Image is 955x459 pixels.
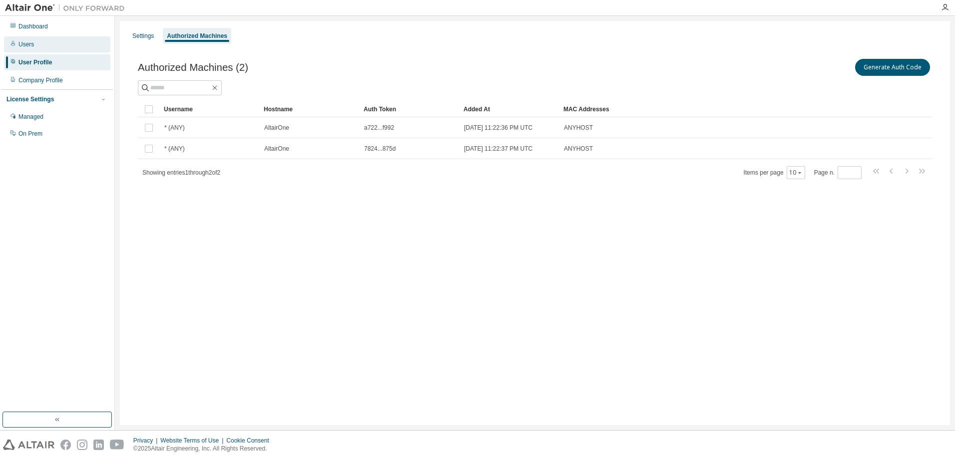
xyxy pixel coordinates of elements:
[18,113,43,121] div: Managed
[6,95,54,103] div: License Settings
[60,440,71,450] img: facebook.svg
[77,440,87,450] img: instagram.svg
[364,101,456,117] div: Auth Token
[18,130,42,138] div: On Prem
[226,437,275,445] div: Cookie Consent
[18,58,52,66] div: User Profile
[789,169,803,177] button: 10
[564,124,593,132] span: ANYHOST
[3,440,54,450] img: altair_logo.svg
[132,32,154,40] div: Settings
[464,124,532,132] span: [DATE] 11:22:36 PM UTC
[364,124,394,132] span: a722...f992
[133,437,160,445] div: Privacy
[264,101,356,117] div: Hostname
[18,76,63,84] div: Company Profile
[264,145,289,153] span: AltairOne
[564,145,593,153] span: ANYHOST
[93,440,104,450] img: linkedin.svg
[110,440,124,450] img: youtube.svg
[164,124,185,132] span: * (ANY)
[364,145,396,153] span: 7824...875d
[133,445,275,453] p: © 2025 Altair Engineering, Inc. All Rights Reserved.
[167,32,227,40] div: Authorized Machines
[18,22,48,30] div: Dashboard
[814,166,862,179] span: Page n.
[142,169,220,176] span: Showing entries 1 through 2 of 2
[18,40,34,48] div: Users
[160,437,226,445] div: Website Terms of Use
[138,62,248,73] span: Authorized Machines (2)
[5,3,130,13] img: Altair One
[855,59,930,76] button: Generate Auth Code
[164,101,256,117] div: Username
[464,101,555,117] div: Added At
[563,101,827,117] div: MAC Addresses
[744,166,805,179] span: Items per page
[164,145,185,153] span: * (ANY)
[464,145,532,153] span: [DATE] 11:22:37 PM UTC
[264,124,289,132] span: AltairOne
